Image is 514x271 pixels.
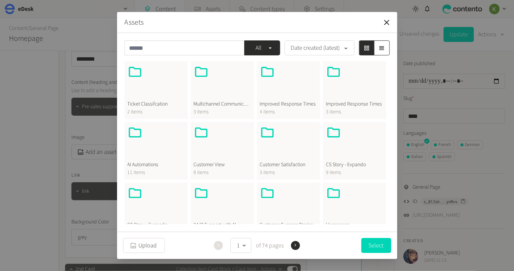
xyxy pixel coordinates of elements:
[230,238,251,253] button: 1
[194,221,251,229] span: 24/7 Support with AI
[260,108,317,116] span: 4 items
[323,122,386,180] button: CS Story - Expando9 items
[326,100,383,108] span: Improved Response Times
[128,221,185,229] span: CS Story - Expando
[244,40,280,55] button: All
[285,40,355,55] button: Date created (latest)
[191,122,254,180] button: Customer View8 items
[128,161,185,169] span: AI Automations
[323,61,386,119] button: Improved Response Times3 items
[257,183,320,240] button: Customer Success Stories18 items
[257,61,320,119] button: Improved Response Times4 items
[194,108,251,116] span: 3 items
[260,161,317,169] span: Customer Satisfaction
[260,100,317,108] span: Improved Response Times
[125,17,144,28] button: Assets
[326,221,383,229] span: Homepage
[125,183,188,240] button: CS Story - Expando0 items
[260,221,317,229] span: Customer Success Stories
[128,169,185,177] span: 11 items
[194,169,251,177] span: 8 items
[194,161,251,169] span: Customer View
[260,169,317,177] span: 3 items
[128,108,185,116] span: 2 items
[326,108,383,116] span: 3 items
[194,100,251,108] span: Multichannel Communication
[191,61,254,119] button: Multichannel Communication3 items
[257,122,320,180] button: Customer Satisfaction3 items
[250,43,267,52] span: All
[125,122,188,180] button: AI Automations11 items
[326,169,383,177] span: 9 items
[123,238,165,253] button: Upload
[361,238,391,253] button: Select
[191,183,254,240] button: 24/7 Support with AI9 items
[125,61,188,119] button: Ticket Classifcation2 items
[128,100,185,108] span: Ticket Classifcation
[326,161,383,169] span: CS Story - Expando
[323,183,386,240] button: Homepage21 items
[254,241,284,250] span: of 74 pages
